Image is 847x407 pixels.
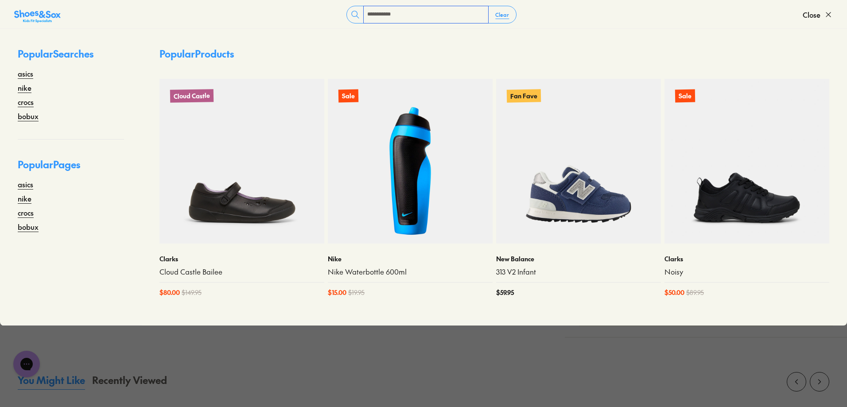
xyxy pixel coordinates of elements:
[18,373,85,390] button: You Might Like
[328,79,493,244] a: Sale
[170,89,214,103] p: Cloud Castle
[159,47,234,61] p: Popular Products
[18,207,34,218] a: crocs
[496,254,661,264] p: New Balance
[18,221,39,232] a: bobux
[14,9,61,23] img: SNS_Logo_Responsive.svg
[664,79,829,244] a: Sale
[328,267,493,277] a: Nike Waterbottle 600ml
[18,193,31,204] a: nike
[496,288,514,297] span: $ 59.95
[348,288,365,297] span: $ 19.95
[507,89,541,102] p: Fan Fave
[664,267,829,277] a: Noisy
[18,97,34,107] a: crocs
[159,267,324,277] a: Cloud Castle Bailee
[18,179,33,190] a: asics
[14,8,61,22] a: Shoes &amp; Sox
[159,288,180,297] span: $ 80.00
[338,89,358,103] p: Sale
[675,89,695,103] p: Sale
[496,79,661,244] a: Fan Fave
[803,9,820,20] span: Close
[328,288,346,297] span: $ 15.00
[18,68,33,79] a: asics
[803,5,833,24] button: Close
[92,373,167,390] button: Recently Viewed
[496,267,661,277] a: 313 V2 Infant
[18,82,31,93] a: nike
[159,79,324,244] a: Cloud Castle
[664,254,829,264] p: Clarks
[686,288,704,297] span: $ 89.95
[664,288,684,297] span: $ 50.00
[18,47,124,68] p: Popular Searches
[18,157,124,179] p: Popular Pages
[182,288,202,297] span: $ 149.95
[159,254,324,264] p: Clarks
[18,111,39,121] a: bobux
[328,254,493,264] p: Nike
[488,7,516,23] button: Clear
[9,348,44,380] iframe: Gorgias live chat messenger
